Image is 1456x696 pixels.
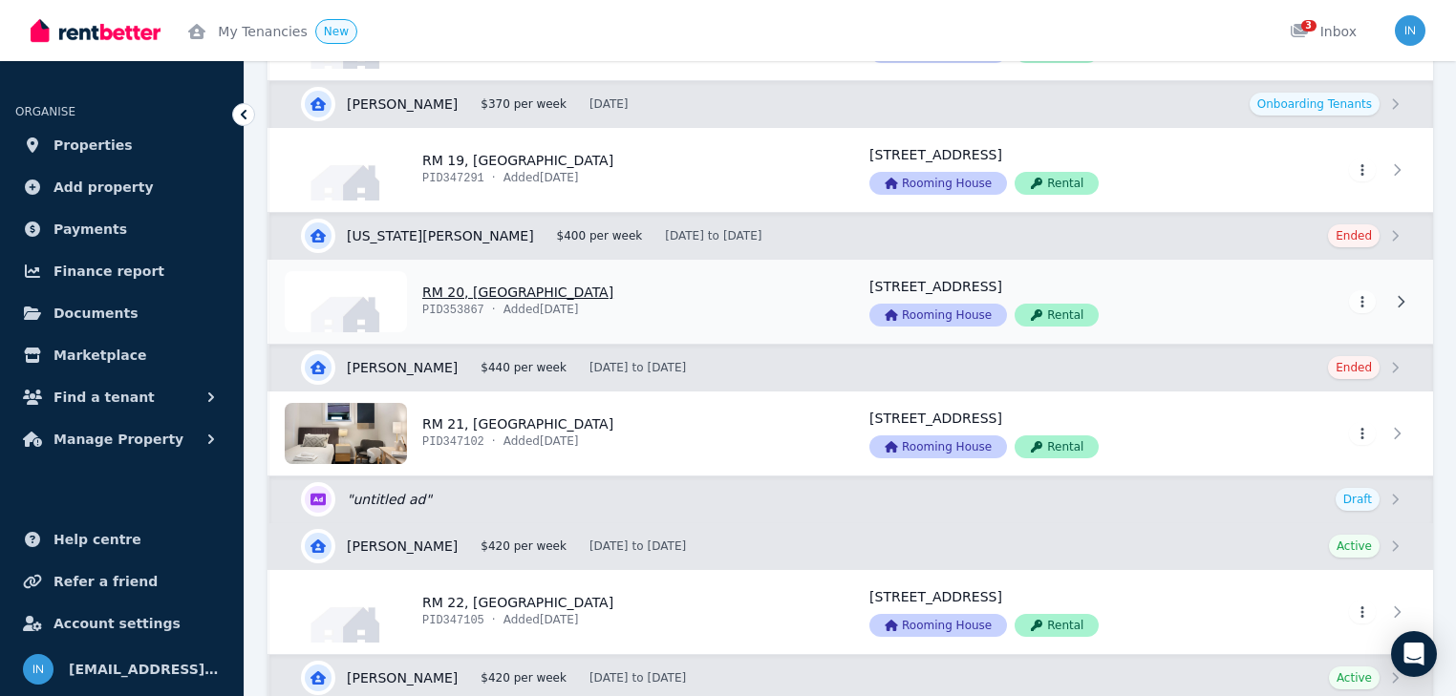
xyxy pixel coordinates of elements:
a: Marketplace [15,336,228,374]
span: Finance report [54,260,164,283]
a: View details for RM 20, 4 Park Parade [846,260,1269,344]
span: Marketplace [54,344,146,367]
span: Account settings [54,612,181,635]
span: Properties [54,134,133,157]
span: [EMAIL_ADDRESS][DOMAIN_NAME] [69,658,221,681]
a: View details for RM 19, 4 Park Parade [1269,128,1433,212]
span: Payments [54,218,127,241]
a: View details for Benedek Madlena [270,523,1433,569]
span: New [324,25,349,38]
img: info@museliving.com.au [1395,15,1425,46]
div: Inbox [1290,22,1357,41]
a: Payments [15,210,228,248]
a: Refer a friend [15,562,228,601]
a: Edit listing: [270,476,1433,522]
a: View details for RM 21, 4 Park Parade [1269,391,1433,475]
a: View details for RM 21, 4 Park Parade [846,391,1269,475]
a: View details for RM 22, 4 Park Parade [269,570,846,654]
button: More options [1349,601,1376,623]
span: Documents [54,302,139,325]
span: ORGANISE [15,105,75,118]
a: View details for RM 20, 4 Park Parade [1269,260,1433,344]
button: More options [1349,158,1376,181]
a: Properties [15,126,228,164]
span: Refer a friend [54,570,158,593]
a: View details for RM 19, 4 Park Parade [269,128,846,212]
a: Finance report [15,252,228,290]
a: View details for RM 21, 4 Park Parade [269,391,846,475]
span: Find a tenant [54,386,155,409]
a: View details for Jessica Wan [270,345,1433,390]
a: Help centre [15,520,228,559]
a: View details for RM 22, 4 Park Parade [846,570,1269,654]
span: Manage Property [54,428,183,451]
span: Add property [54,176,154,199]
button: Manage Property [15,420,228,458]
button: More options [1349,422,1376,445]
a: Documents [15,294,228,332]
button: More options [1349,290,1376,313]
a: Account settings [15,604,228,643]
a: View details for Rosie Rodden [270,81,1433,127]
a: View details for RM 20, 4 Park Parade [269,260,846,344]
a: View details for RM 19, 4 Park Parade [846,128,1269,212]
a: View details for Georgia Warren [270,213,1433,259]
a: View details for RM 22, 4 Park Parade [1269,570,1433,654]
span: Help centre [54,528,141,551]
button: Find a tenant [15,378,228,416]
div: Open Intercom Messenger [1391,631,1437,677]
img: RentBetter [31,16,161,45]
img: info@museliving.com.au [23,654,54,685]
a: Add property [15,168,228,206]
span: 3 [1301,20,1317,32]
